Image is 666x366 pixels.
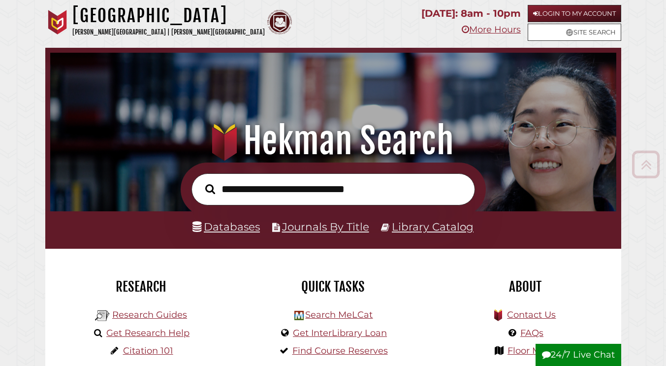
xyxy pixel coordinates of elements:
[520,328,543,338] a: FAQs
[245,278,422,295] h2: Quick Tasks
[392,220,474,233] a: Library Catalog
[507,309,556,320] a: Contact Us
[628,156,664,172] a: Back to Top
[106,328,190,338] a: Get Research Help
[294,311,304,320] img: Hekman Library Logo
[192,220,260,233] a: Databases
[205,184,215,195] i: Search
[528,5,621,22] a: Login to My Account
[292,345,388,356] a: Find Course Reserves
[72,27,265,38] p: [PERSON_NAME][GEOGRAPHIC_DATA] | [PERSON_NAME][GEOGRAPHIC_DATA]
[282,220,369,233] a: Journals By Title
[123,345,173,356] a: Citation 101
[421,5,521,22] p: [DATE]: 8am - 10pm
[437,278,614,295] h2: About
[200,181,220,197] button: Search
[267,10,292,34] img: Calvin Theological Seminary
[72,5,265,27] h1: [GEOGRAPHIC_DATA]
[462,24,521,35] a: More Hours
[293,328,387,338] a: Get InterLibrary Loan
[45,10,70,34] img: Calvin University
[507,345,556,356] a: Floor Maps
[112,309,187,320] a: Research Guides
[60,119,606,163] h1: Hekman Search
[53,278,230,295] h2: Research
[528,24,621,41] a: Site Search
[95,308,110,323] img: Hekman Library Logo
[305,309,373,320] a: Search MeLCat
